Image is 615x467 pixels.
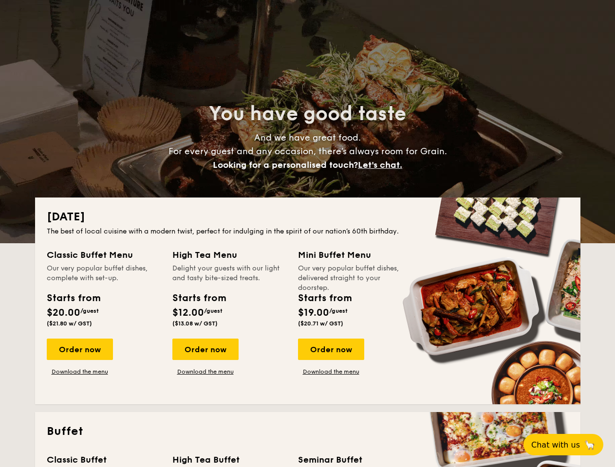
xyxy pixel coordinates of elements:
div: Our very popular buffet dishes, complete with set-up. [47,264,161,283]
div: Delight your guests with our light and tasty bite-sized treats. [172,264,286,283]
div: Starts from [172,291,225,305]
span: And we have great food. For every guest and any occasion, there’s always room for Grain. [168,132,447,170]
span: /guest [329,307,348,314]
span: $19.00 [298,307,329,319]
div: High Tea Buffet [172,453,286,467]
div: Classic Buffet Menu [47,248,161,262]
span: Looking for a personalised touch? [213,160,358,170]
div: High Tea Menu [172,248,286,262]
span: ($20.71 w/ GST) [298,320,343,327]
span: You have good taste [209,102,406,126]
h2: Buffet [47,424,569,439]
div: Our very popular buffet dishes, delivered straight to your doorstep. [298,264,412,283]
span: Let's chat. [358,160,402,170]
span: $12.00 [172,307,204,319]
div: Order now [47,339,113,360]
span: $20.00 [47,307,80,319]
div: Order now [172,339,239,360]
span: ($13.08 w/ GST) [172,320,218,327]
a: Download the menu [47,368,113,376]
div: Classic Buffet [47,453,161,467]
span: Chat with us [531,440,580,449]
a: Download the menu [298,368,364,376]
div: Seminar Buffet [298,453,412,467]
span: ($21.80 w/ GST) [47,320,92,327]
div: Starts from [47,291,100,305]
a: Download the menu [172,368,239,376]
h2: [DATE] [47,209,569,225]
button: Chat with us🦙 [523,434,603,455]
span: /guest [204,307,223,314]
div: Mini Buffet Menu [298,248,412,262]
span: 🦙 [584,439,596,450]
div: Order now [298,339,364,360]
div: The best of local cuisine with a modern twist, perfect for indulging in the spirit of our nation’... [47,227,569,236]
span: /guest [80,307,99,314]
div: Starts from [298,291,351,305]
